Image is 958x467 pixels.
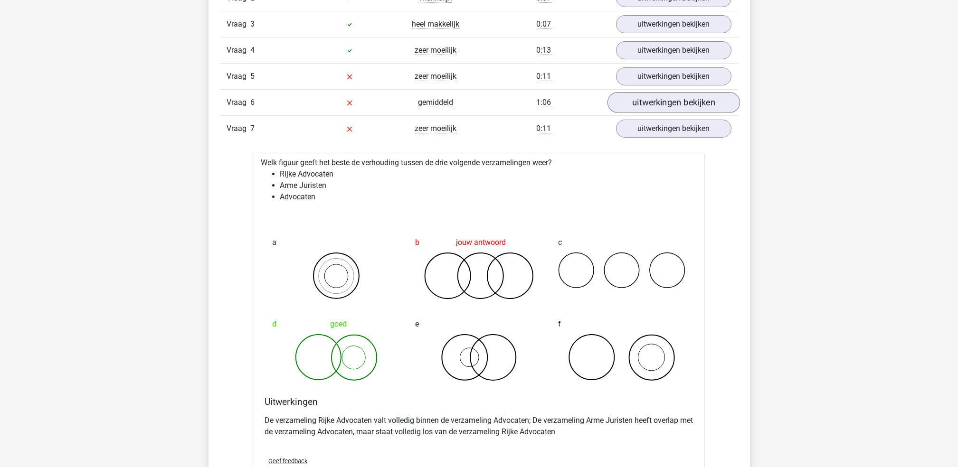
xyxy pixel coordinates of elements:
[251,19,255,28] span: 3
[537,98,551,107] span: 1:06
[607,93,740,113] a: uitwerkingen bekijken
[227,19,251,30] span: Vraag
[616,41,731,59] a: uitwerkingen bekijken
[251,124,255,133] span: 7
[537,124,551,133] span: 0:11
[415,46,457,55] span: zeer moeilijk
[227,45,251,56] span: Vraag
[227,97,251,108] span: Vraag
[415,72,457,81] span: zeer moeilijk
[280,180,697,191] li: Arme Juristen
[269,458,308,465] span: Geef feedback
[415,124,457,133] span: zeer moeilijk
[418,98,454,107] span: gemiddeld
[616,67,731,85] a: uitwerkingen bekijken
[280,191,697,203] li: Advocaten
[227,123,251,134] span: Vraag
[558,315,561,334] span: f
[251,72,255,81] span: 5
[537,46,551,55] span: 0:13
[415,233,419,252] span: b
[537,19,551,29] span: 0:07
[265,415,693,438] p: De verzameling Rijke Advocaten valt volledig binnen de verzameling Advocaten; De verzameling Arme...
[558,233,562,252] span: c
[273,315,400,334] div: goed
[251,98,255,107] span: 6
[616,15,731,33] a: uitwerkingen bekijken
[415,233,543,252] div: jouw antwoord
[273,315,277,334] span: d
[273,233,277,252] span: a
[415,315,419,334] span: e
[251,46,255,55] span: 4
[227,71,251,82] span: Vraag
[280,168,697,180] li: Rijke Advocaten
[265,396,693,407] h4: Uitwerkingen
[537,72,551,81] span: 0:11
[616,120,731,138] a: uitwerkingen bekijken
[412,19,460,29] span: heel makkelijk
